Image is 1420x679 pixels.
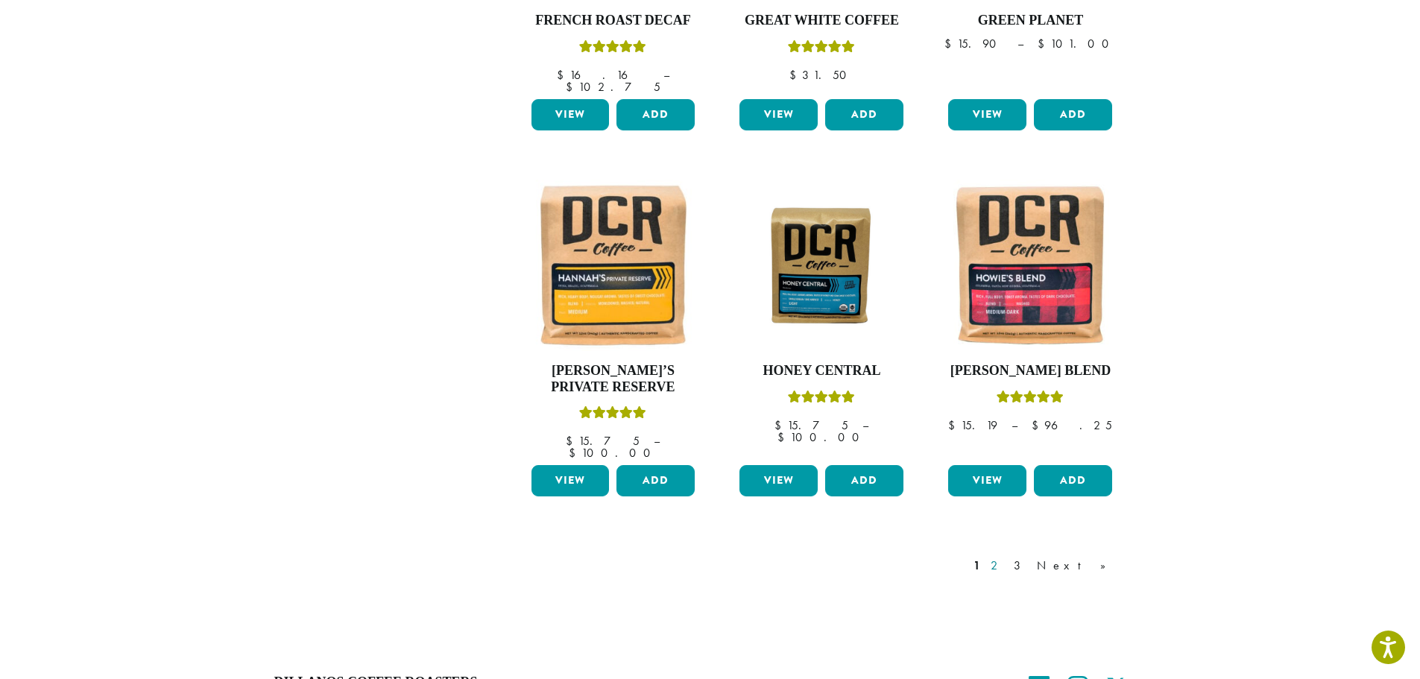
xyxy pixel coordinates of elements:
[774,417,848,433] bdi: 15.75
[1038,36,1050,51] span: $
[1032,417,1044,433] span: $
[825,99,903,130] button: Add
[1034,557,1120,575] a: Next »
[944,36,957,51] span: $
[654,433,660,449] span: –
[528,363,699,395] h4: [PERSON_NAME]’s Private Reserve
[531,465,610,496] a: View
[616,465,695,496] button: Add
[1011,557,1029,575] a: 3
[531,99,610,130] a: View
[948,99,1026,130] a: View
[788,388,855,411] div: Rated 5.00 out of 5
[579,404,646,426] div: Rated 5.00 out of 5
[944,13,1116,29] h4: Green Planet
[774,417,787,433] span: $
[944,363,1116,379] h4: [PERSON_NAME] Blend
[788,38,855,60] div: Rated 5.00 out of 5
[789,67,802,83] span: $
[1034,465,1112,496] button: Add
[736,13,907,29] h4: Great White Coffee
[948,465,1026,496] a: View
[1012,417,1017,433] span: –
[739,99,818,130] a: View
[777,429,790,445] span: $
[948,417,961,433] span: $
[789,67,853,83] bdi: 31.50
[557,67,569,83] span: $
[528,13,699,29] h4: French Roast Decaf
[566,433,578,449] span: $
[825,465,903,496] button: Add
[1017,36,1023,51] span: –
[663,67,669,83] span: –
[971,557,983,575] a: 1
[528,180,699,459] a: [PERSON_NAME]’s Private ReserveRated 5.00 out of 5
[944,180,1116,459] a: [PERSON_NAME] BlendRated 4.67 out of 5
[569,445,581,461] span: $
[566,79,660,95] bdi: 102.75
[1034,99,1112,130] button: Add
[988,557,1006,575] a: 2
[862,417,868,433] span: –
[736,363,907,379] h4: Honey Central
[739,465,818,496] a: View
[569,445,657,461] bdi: 100.00
[736,201,907,329] img: Honey-Central-stock-image-fix-1200-x-900.png
[997,388,1064,411] div: Rated 4.67 out of 5
[579,38,646,60] div: Rated 5.00 out of 5
[566,79,578,95] span: $
[557,67,649,83] bdi: 16.16
[1032,417,1112,433] bdi: 96.25
[1038,36,1116,51] bdi: 101.00
[566,433,640,449] bdi: 15.75
[616,99,695,130] button: Add
[527,180,698,351] img: Hannahs-Private-Reserve-12oz-300x300.jpg
[944,180,1116,351] img: Howies-Blend-12oz-300x300.jpg
[777,429,866,445] bdi: 100.00
[948,417,997,433] bdi: 15.19
[736,180,907,459] a: Honey CentralRated 5.00 out of 5
[944,36,1003,51] bdi: 15.90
